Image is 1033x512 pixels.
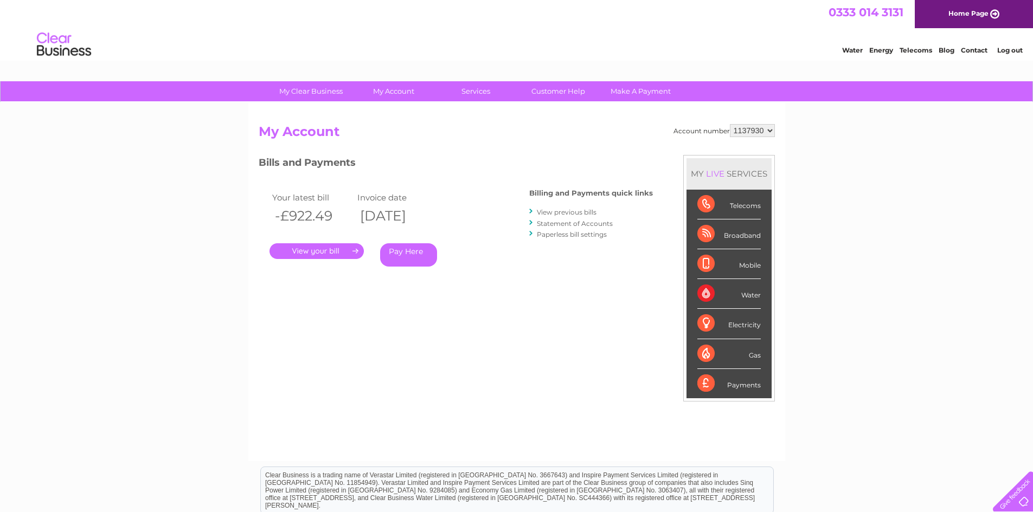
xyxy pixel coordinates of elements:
[939,46,954,54] a: Blog
[697,339,761,369] div: Gas
[537,208,596,216] a: View previous bills
[514,81,603,101] a: Customer Help
[697,190,761,219] div: Telecoms
[900,46,932,54] a: Telecoms
[270,205,355,227] th: -£922.49
[697,249,761,279] div: Mobile
[997,46,1023,54] a: Log out
[270,190,355,205] td: Your latest bill
[261,6,773,53] div: Clear Business is a trading name of Verastar Limited (registered in [GEOGRAPHIC_DATA] No. 3667643...
[259,155,653,174] h3: Bills and Payments
[349,81,438,101] a: My Account
[697,309,761,339] div: Electricity
[697,219,761,249] div: Broadband
[842,46,863,54] a: Water
[380,243,437,267] a: Pay Here
[961,46,987,54] a: Contact
[431,81,521,101] a: Services
[686,158,772,189] div: MY SERVICES
[259,124,775,145] h2: My Account
[537,219,613,228] a: Statement of Accounts
[529,189,653,197] h4: Billing and Payments quick links
[673,124,775,137] div: Account number
[36,28,92,61] img: logo.png
[704,168,727,179] div: LIVE
[697,369,761,398] div: Payments
[537,230,607,238] a: Paperless bill settings
[355,190,440,205] td: Invoice date
[697,279,761,309] div: Water
[266,81,356,101] a: My Clear Business
[355,205,440,227] th: [DATE]
[596,81,685,101] a: Make A Payment
[869,46,893,54] a: Energy
[829,5,903,19] a: 0333 014 3131
[270,243,364,259] a: .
